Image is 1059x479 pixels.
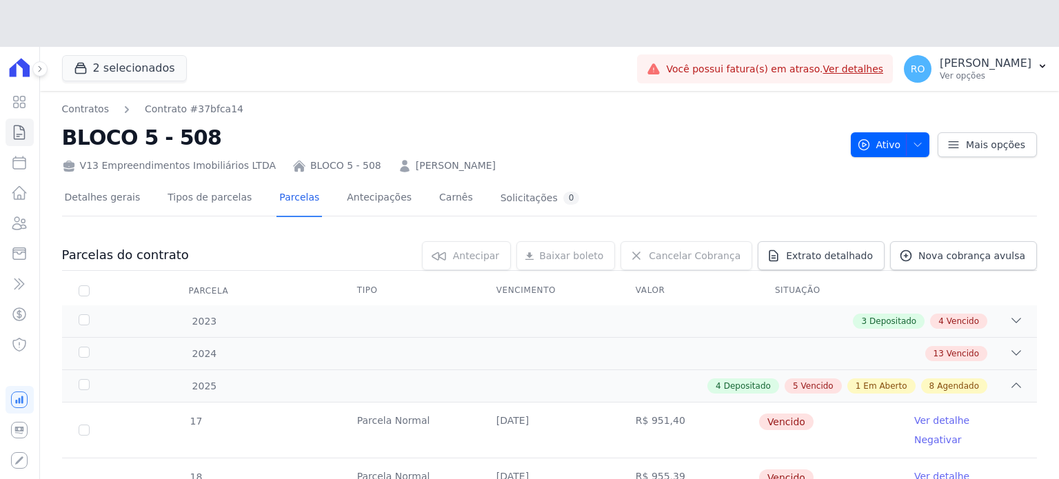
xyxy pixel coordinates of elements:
span: 5 [793,380,798,392]
a: Detalhes gerais [62,181,143,217]
p: Ver opções [940,70,1031,81]
span: Vencido [801,380,834,392]
a: Extrato detalhado [758,241,885,270]
span: Vencido [947,347,979,360]
span: Mais opções [966,138,1025,152]
button: RO [PERSON_NAME] Ver opções [893,50,1059,88]
iframe: Intercom live chat [14,432,47,465]
span: Em Aberto [863,380,907,392]
a: Solicitações0 [498,181,583,217]
a: Tipos de parcelas [165,181,254,217]
span: 8 [929,380,935,392]
a: Nova cobrança avulsa [890,241,1037,270]
span: Ativo [857,132,901,157]
a: Antecipações [344,181,414,217]
input: default [79,425,90,436]
div: V13 Empreendimentos Imobiliários LTDA [62,159,276,173]
button: 2 selecionados [62,55,187,81]
td: Parcela Normal [341,402,480,458]
td: R$ 951,40 [619,402,758,458]
a: Carnês [436,181,476,217]
div: 0 [563,192,580,205]
button: Ativo [851,132,930,157]
th: Tipo [341,276,480,305]
span: RO [911,64,925,74]
span: Você possui fatura(s) em atraso. [666,62,883,77]
a: Negativar [914,434,962,445]
td: [DATE] [480,402,619,458]
a: Contrato #37bfca14 [145,102,243,116]
span: 3 [861,315,867,327]
a: Contratos [62,102,109,116]
span: 13 [934,347,944,360]
h3: Parcelas do contrato [62,247,189,263]
span: Nova cobrança avulsa [918,249,1025,263]
a: Ver detalhe [914,414,969,427]
th: Vencimento [480,276,619,305]
th: Situação [758,276,898,305]
span: 1 [856,380,861,392]
a: Ver detalhes [823,63,884,74]
span: 4 [938,315,944,327]
span: 17 [189,416,203,427]
span: Vencido [759,414,814,430]
span: Extrato detalhado [786,249,873,263]
a: Parcelas [276,181,322,217]
div: Parcela [172,277,245,305]
span: Depositado [724,380,771,392]
a: Mais opções [938,132,1037,157]
a: BLOCO 5 - 508 [310,159,381,173]
div: Solicitações [501,192,580,205]
th: Valor [619,276,758,305]
nav: Breadcrumb [62,102,243,116]
p: [PERSON_NAME] [940,57,1031,70]
span: Depositado [869,315,916,327]
a: [PERSON_NAME] [416,159,496,173]
span: Vencido [947,315,979,327]
nav: Breadcrumb [62,102,840,116]
h2: BLOCO 5 - 508 [62,122,840,153]
span: 4 [716,380,721,392]
span: Agendado [937,380,979,392]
